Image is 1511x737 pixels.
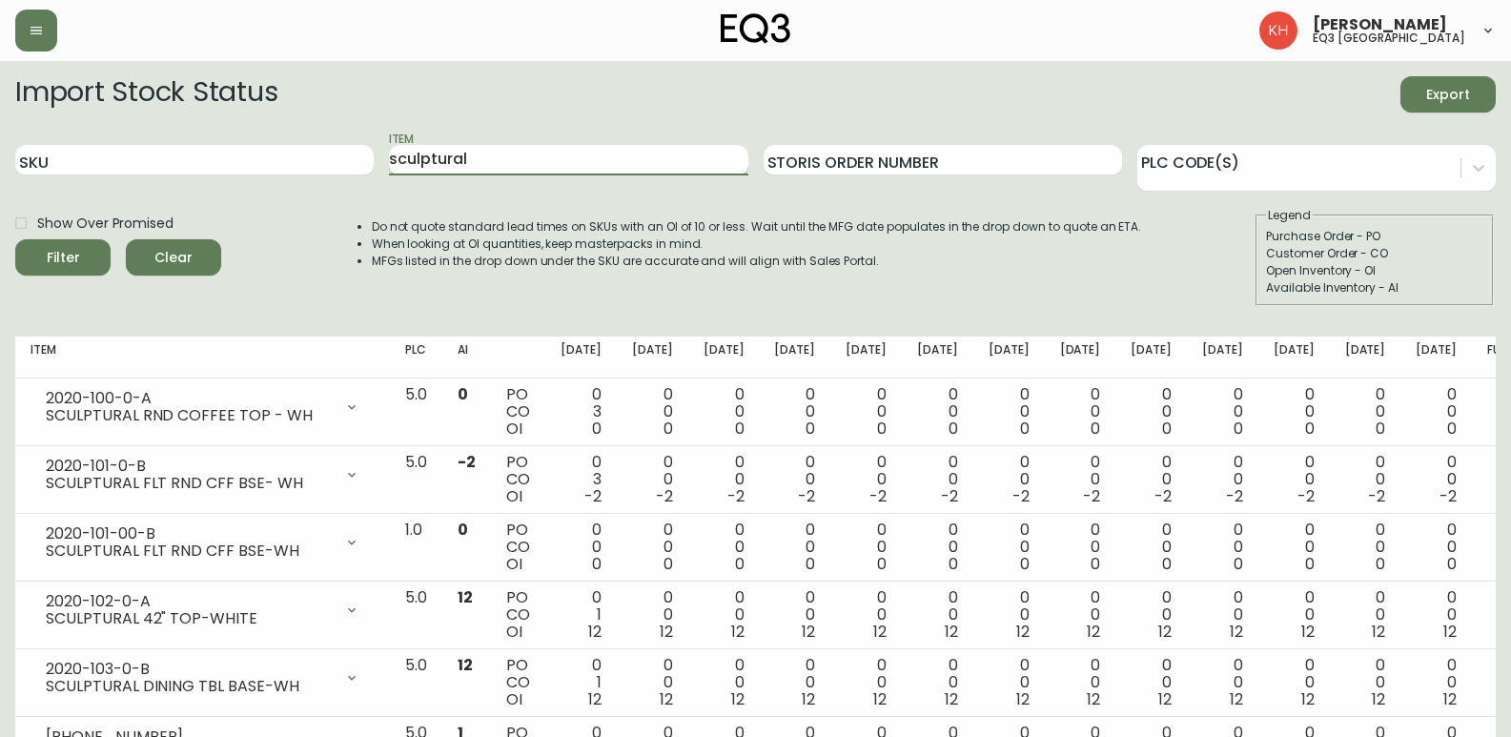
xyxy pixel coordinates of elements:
[1443,688,1457,710] span: 12
[141,246,206,270] span: Clear
[1266,228,1483,245] div: Purchase Order - PO
[664,418,673,440] span: 0
[660,621,673,643] span: 12
[1154,485,1172,507] span: -2
[632,589,673,641] div: 0 0
[1234,553,1243,575] span: 0
[1131,386,1172,438] div: 0 0
[1131,454,1172,505] div: 0 0
[1162,553,1172,575] span: 0
[372,235,1142,253] li: When looking at OI quantities, keep masterpacks in mind.
[1416,657,1457,708] div: 0 0
[1345,522,1386,573] div: 0 0
[1202,454,1243,505] div: 0 0
[561,454,602,505] div: 0 3
[31,386,375,428] div: 2020-100-0-ASCULPTURAL RND COFFEE TOP - WH
[945,688,958,710] span: 12
[1016,621,1030,643] span: 12
[442,337,491,379] th: AI
[1202,522,1243,573] div: 0 0
[1266,207,1313,224] legend: Legend
[774,386,815,438] div: 0 0
[735,553,745,575] span: 0
[31,454,375,496] div: 2020-101-0-BSCULPTURAL FLT RND CFF BSE- WH
[1443,621,1457,643] span: 12
[846,589,887,641] div: 0 0
[1274,657,1315,708] div: 0 0
[632,522,673,573] div: 0 0
[917,522,958,573] div: 0 0
[506,621,522,643] span: OI
[989,454,1030,505] div: 0 0
[798,485,815,507] span: -2
[617,337,688,379] th: [DATE]
[588,688,602,710] span: 12
[802,688,815,710] span: 12
[656,485,673,507] span: -2
[506,688,522,710] span: OI
[1087,621,1100,643] span: 12
[46,543,333,560] div: SCULPTURAL FLT RND CFF BSE-WH
[1313,17,1447,32] span: [PERSON_NAME]
[15,337,390,379] th: Item
[1202,589,1243,641] div: 0 0
[1115,337,1187,379] th: [DATE]
[704,386,745,438] div: 0 0
[731,688,745,710] span: 12
[390,446,442,514] td: 5.0
[506,386,530,438] div: PO CO
[46,593,333,610] div: 2020-102-0-A
[592,418,602,440] span: 0
[917,657,958,708] div: 0 0
[506,418,522,440] span: OI
[759,337,830,379] th: [DATE]
[949,553,958,575] span: 0
[506,657,530,708] div: PO CO
[1131,522,1172,573] div: 0 0
[37,214,174,234] span: Show Over Promised
[1274,589,1315,641] div: 0 0
[1301,621,1315,643] span: 12
[1162,418,1172,440] span: 0
[1234,418,1243,440] span: 0
[1087,688,1100,710] span: 12
[1060,386,1101,438] div: 0 0
[632,657,673,708] div: 0 0
[390,379,442,446] td: 5.0
[846,386,887,438] div: 0 0
[46,390,333,407] div: 2020-100-0-A
[1202,386,1243,438] div: 0 0
[458,383,468,405] span: 0
[372,218,1142,235] li: Do not quote standard lead times on SKUs with an OI of 10 or less. Wait until the MFG date popula...
[1416,589,1457,641] div: 0 0
[1274,454,1315,505] div: 0 0
[458,586,473,608] span: 12
[1313,32,1465,44] h5: eq3 [GEOGRAPHIC_DATA]
[1060,657,1101,708] div: 0 0
[1020,553,1030,575] span: 0
[126,239,221,276] button: Clear
[592,553,602,575] span: 0
[588,621,602,643] span: 12
[1060,454,1101,505] div: 0 0
[1400,337,1472,379] th: [DATE]
[1440,485,1457,507] span: -2
[506,454,530,505] div: PO CO
[945,621,958,643] span: 12
[632,386,673,438] div: 0 0
[1345,386,1386,438] div: 0 0
[390,514,442,582] td: 1.0
[1447,553,1457,575] span: 0
[989,657,1030,708] div: 0 0
[869,485,887,507] span: -2
[31,589,375,631] div: 2020-102-0-ASCULPTURAL 42" TOP-WHITE
[917,386,958,438] div: 0 0
[1376,418,1385,440] span: 0
[949,418,958,440] span: 0
[1020,418,1030,440] span: 0
[1266,262,1483,279] div: Open Inventory - OI
[917,589,958,641] div: 0 0
[458,519,468,541] span: 0
[46,678,333,695] div: SCULPTURAL DINING TBL BASE-WH
[902,337,973,379] th: [DATE]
